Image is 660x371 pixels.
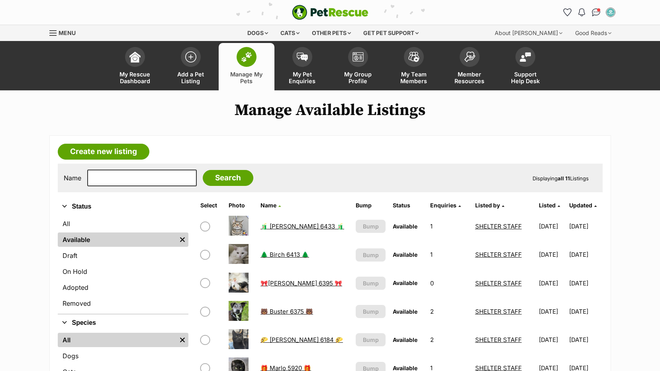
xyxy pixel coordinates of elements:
[58,280,188,295] a: Adopted
[292,5,368,20] img: logo-e224e6f780fb5917bec1dbf3a21bbac754714ae5b6737aabdf751b685950b380.svg
[430,202,456,209] span: translation missing: en.admin.listings.index.attributes.enquiries
[260,223,344,230] a: 🧃 [PERSON_NAME] 6433 🧃
[356,277,385,290] button: Bump
[427,241,471,268] td: 1
[430,202,461,209] a: Enquiries
[306,25,356,41] div: Other pets
[58,296,188,310] a: Removed
[358,25,424,41] div: Get pet support
[363,279,379,287] span: Bump
[173,71,209,84] span: Add a Pet Listing
[386,43,442,90] a: My Team Members
[604,6,617,19] button: My account
[58,333,176,347] a: All
[229,71,264,84] span: Manage My Pets
[442,43,497,90] a: Member Resources
[176,232,188,247] a: Remove filter
[58,248,188,263] a: Draft
[58,201,188,212] button: Status
[393,336,417,343] span: Available
[363,251,379,259] span: Bump
[275,25,305,41] div: Cats
[475,336,522,344] a: SHELTER STAFF
[475,202,500,209] span: Listed by
[607,8,615,16] img: SHELTER STAFF profile pic
[590,6,603,19] a: Conversations
[390,199,427,212] th: Status
[260,279,342,287] a: 🎀[PERSON_NAME] 6395 🎀
[393,251,417,258] span: Available
[536,298,568,325] td: [DATE]
[219,43,274,90] a: Manage My Pets
[225,199,257,212] th: Photo
[536,326,568,353] td: [DATE]
[260,202,281,209] a: Name
[427,213,471,240] td: 1
[242,25,274,41] div: Dogs
[569,213,602,240] td: [DATE]
[107,43,163,90] a: My Rescue Dashboard
[569,202,592,209] span: Updated
[427,269,471,297] td: 0
[58,264,188,279] a: On Hold
[393,223,417,230] span: Available
[260,251,309,258] a: 🌲 Birch 6413 🌲
[49,25,81,39] a: Menu
[569,202,597,209] a: Updated
[536,213,568,240] td: [DATE]
[427,326,471,353] td: 2
[241,52,252,62] img: manage-my-pets-icon-02211641906a0b7f246fdf0571729dbe1e7629f14944591b6c1af311fb30b64b.svg
[185,51,196,62] img: add-pet-listing-icon-0afa8454b4691262ce3f59096e99ab1cd57d4a30225e0717b998d2c9b9846f56.svg
[274,43,330,90] a: My Pet Enquiries
[353,52,364,62] img: group-profile-icon-3fa3cf56718a62981997c0bc7e787c4b2cf8bcc04b72c1350f741eb67cf2f40e.svg
[58,217,188,231] a: All
[203,170,253,186] input: Search
[58,215,188,314] div: Status
[489,25,568,41] div: About [PERSON_NAME]
[569,326,602,353] td: [DATE]
[427,298,471,325] td: 2
[569,241,602,268] td: [DATE]
[129,51,141,62] img: dashboard-icon-eb2f2d2d3e046f16d808141f083e7271f6b2e854fb5c12c21221c1fb7104beca.svg
[475,251,522,258] a: SHELTER STAFF
[520,52,531,62] img: help-desk-icon-fdf02630f3aa405de69fd3d07c3f3aa587a6932b1a1747fa1d2bba05be0121f9.svg
[475,279,522,287] a: SHELTER STAFF
[561,6,574,19] a: Favourites
[59,29,76,36] span: Menu
[363,222,379,230] span: Bump
[536,241,568,268] td: [DATE]
[408,52,419,62] img: team-members-icon-5396bd8760b3fe7c0b43da4ab00e1e3bb1a5d9ba89233759b79545d2d3fc5d0d.svg
[393,308,417,315] span: Available
[578,8,585,16] img: notifications-46538b983faf8c2785f20acdc204bb7945ddae34d4c08c2a6579f10ce5e182be.svg
[64,174,81,182] label: Name
[569,269,602,297] td: [DATE]
[396,71,432,84] span: My Team Members
[452,71,488,84] span: Member Resources
[558,175,570,182] strong: all 11
[356,220,385,233] button: Bump
[536,269,568,297] td: [DATE]
[58,144,149,160] a: Create new listing
[176,333,188,347] a: Remove filter
[353,199,388,212] th: Bump
[58,349,188,363] a: Dogs
[58,318,188,328] button: Species
[507,71,543,84] span: Support Help Desk
[297,53,308,61] img: pet-enquiries-icon-7e3ad2cf08bfb03b45e93fb7055b45f3efa6380592205ae92323e6603595dc1f.svg
[569,298,602,325] td: [DATE]
[292,5,368,20] a: PetRescue
[330,43,386,90] a: My Group Profile
[393,279,417,286] span: Available
[475,308,522,315] a: SHELTER STAFF
[533,175,589,182] span: Displaying Listings
[340,71,376,84] span: My Group Profile
[163,43,219,90] a: Add a Pet Listing
[356,305,385,318] button: Bump
[363,336,379,344] span: Bump
[539,202,560,209] a: Listed
[58,232,176,247] a: Available
[260,308,313,315] a: 🐻 Buster 6375 🐻
[539,202,556,209] span: Listed
[363,307,379,316] span: Bump
[570,25,617,41] div: Good Reads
